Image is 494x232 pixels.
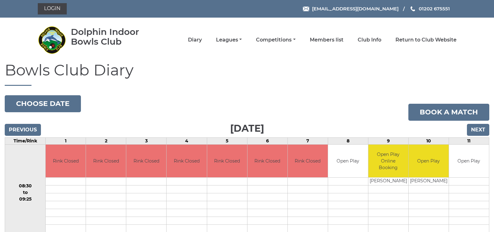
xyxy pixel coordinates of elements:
[256,36,295,43] a: Competitions
[5,62,489,86] h1: Bowls Club Diary
[419,6,450,12] span: 01202 675551
[167,145,207,178] td: Rink Closed
[328,137,368,144] td: 8
[5,137,46,144] td: Time/Rink
[310,36,344,43] a: Members list
[86,137,126,144] td: 2
[38,3,67,14] a: Login
[303,7,309,11] img: Email
[207,137,247,144] td: 5
[247,137,287,144] td: 6
[86,145,126,178] td: Rink Closed
[216,36,242,43] a: Leagues
[449,137,489,144] td: 11
[167,137,207,144] td: 4
[368,178,408,185] td: [PERSON_NAME]
[328,145,368,178] td: Open Play
[449,145,489,178] td: Open Play
[46,145,86,178] td: Rink Closed
[409,178,449,185] td: [PERSON_NAME]
[247,145,287,178] td: Rink Closed
[408,104,489,121] a: Book a match
[207,145,247,178] td: Rink Closed
[467,124,489,136] input: Next
[71,27,157,47] div: Dolphin Indoor Bowls Club
[395,36,457,43] a: Return to Club Website
[358,36,381,43] a: Club Info
[368,137,408,144] td: 9
[411,6,415,11] img: Phone us
[287,137,328,144] td: 7
[46,137,86,144] td: 1
[38,26,66,54] img: Dolphin Indoor Bowls Club
[410,5,450,12] a: Phone us 01202 675551
[126,145,166,178] td: Rink Closed
[368,145,408,178] td: Open Play Online Booking
[312,6,399,12] span: [EMAIL_ADDRESS][DOMAIN_NAME]
[288,145,328,178] td: Rink Closed
[5,95,81,112] button: Choose date
[409,145,449,178] td: Open Play
[126,137,167,144] td: 3
[188,36,202,43] a: Diary
[303,5,399,12] a: Email [EMAIL_ADDRESS][DOMAIN_NAME]
[408,137,449,144] td: 10
[5,124,41,136] input: Previous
